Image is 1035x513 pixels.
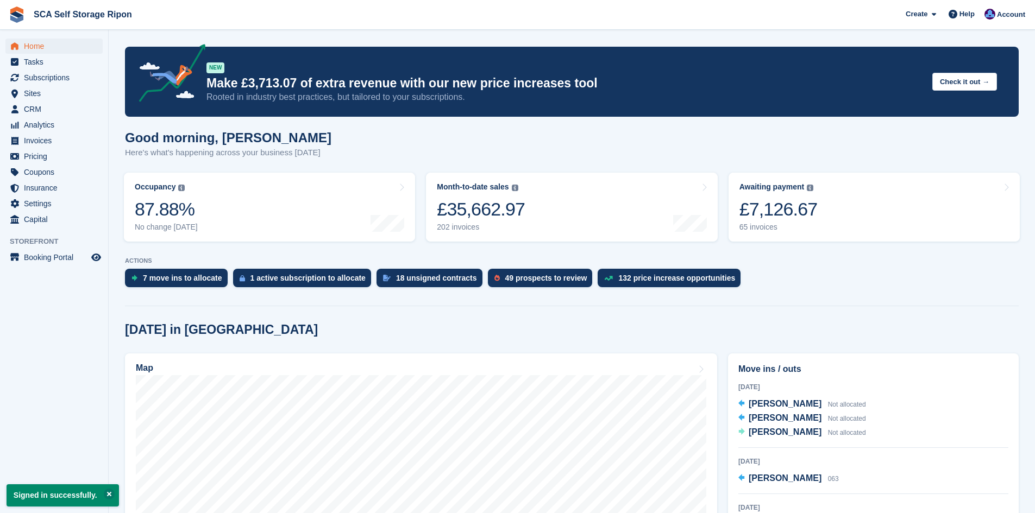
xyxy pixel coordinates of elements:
[906,9,927,20] span: Create
[383,275,391,281] img: contract_signature_icon-13c848040528278c33f63329250d36e43548de30e8caae1d1a13099fd9432cc5.svg
[932,73,997,91] button: Check it out →
[437,182,509,192] div: Month-to-date sales
[24,117,89,132] span: Analytics
[130,44,206,106] img: price-adjustments-announcement-icon-8257ccfd72463d97f412b2fc003d46551f7dbcb40ab6d574587a9cd5c0d94...
[24,54,89,69] span: Tasks
[24,149,89,164] span: Pricing
[377,269,488,293] a: 18 unsigned contracts
[618,274,735,282] div: 132 price increase opportunities
[738,503,1008,512] div: [DATE]
[738,472,839,486] a: [PERSON_NAME] 063
[5,180,103,195] a: menu
[749,427,821,436] span: [PERSON_NAME]
[250,274,366,282] div: 1 active subscription to allocate
[10,236,108,247] span: Storefront
[512,185,518,191] img: icon-info-grey-7440780725fd019a000dd9b08b2336e03edf1995a4989e88bcd33f0948082b44.svg
[749,413,821,422] span: [PERSON_NAME]
[5,133,103,148] a: menu
[5,54,103,69] a: menu
[749,473,821,483] span: [PERSON_NAME]
[437,198,525,220] div: £35,662.97
[178,185,185,191] img: icon-info-grey-7440780725fd019a000dd9b08b2336e03edf1995a4989e88bcd33f0948082b44.svg
[24,133,89,148] span: Invoices
[125,322,318,337] h2: [DATE] in [GEOGRAPHIC_DATA]
[233,269,377,293] a: 1 active subscription to allocate
[125,269,233,293] a: 7 move ins to allocate
[959,9,975,20] span: Help
[738,457,1008,466] div: [DATE]
[24,212,89,227] span: Capital
[984,9,995,20] img: Sarah Race
[135,198,198,220] div: 87.88%
[505,274,587,282] div: 49 prospects to review
[739,223,818,232] div: 65 invoices
[828,475,839,483] span: 063
[7,484,119,506] p: Signed in successfully.
[24,86,89,101] span: Sites
[24,164,89,180] span: Coupons
[136,363,153,373] h2: Map
[24,39,89,54] span: Home
[125,257,1019,264] p: ACTIONS
[604,276,613,281] img: price_increase_opportunities-93ffe204e8149a01c8c9dc8f82e8f89637d9d84a8eef4429ea346261dce0b2c0.svg
[24,180,89,195] span: Insurance
[5,86,103,101] a: menu
[729,173,1020,242] a: Awaiting payment £7,126.67 65 invoices
[124,173,415,242] a: Occupancy 87.88% No change [DATE]
[828,401,866,408] span: Not allocated
[738,382,1008,392] div: [DATE]
[5,39,103,54] a: menu
[143,274,222,282] div: 7 move ins to allocate
[396,274,477,282] div: 18 unsigned contracts
[5,149,103,164] a: menu
[488,269,598,293] a: 49 prospects to review
[135,223,198,232] div: No change [DATE]
[24,70,89,85] span: Subscriptions
[206,75,924,91] p: Make £3,713.07 of extra revenue with our new price increases tool
[24,102,89,117] span: CRM
[738,363,1008,376] h2: Move ins / outs
[131,275,137,281] img: move_ins_to_allocate_icon-fdf77a2bb77ea45bf5b3d319d69a93e2d87916cf1d5bf7949dd705db3b84f3ca.svg
[29,5,136,23] a: SCA Self Storage Ripon
[739,198,818,220] div: £7,126.67
[997,9,1025,20] span: Account
[807,185,813,191] img: icon-info-grey-7440780725fd019a000dd9b08b2336e03edf1995a4989e88bcd33f0948082b44.svg
[437,223,525,232] div: 202 invoices
[90,251,103,264] a: Preview store
[5,70,103,85] a: menu
[749,399,821,408] span: [PERSON_NAME]
[24,250,89,265] span: Booking Portal
[5,212,103,227] a: menu
[494,275,500,281] img: prospect-51fa495bee0391a8d652442698ab0144808aea92771e9ea1ae160a38d050c398.svg
[125,147,331,159] p: Here's what's happening across your business [DATE]
[738,397,866,411] a: [PERSON_NAME] Not allocated
[598,269,746,293] a: 132 price increase opportunities
[828,429,866,436] span: Not allocated
[5,117,103,132] a: menu
[206,62,224,73] div: NEW
[125,130,331,145] h1: Good morning, [PERSON_NAME]
[5,196,103,211] a: menu
[738,411,866,426] a: [PERSON_NAME] Not allocated
[739,182,805,192] div: Awaiting payment
[24,196,89,211] span: Settings
[240,275,245,282] img: active_subscription_to_allocate_icon-d502201f5373d7db506a760aba3b589e785aa758c864c3986d89f69b8ff3...
[135,182,175,192] div: Occupancy
[5,164,103,180] a: menu
[206,91,924,103] p: Rooted in industry best practices, but tailored to your subscriptions.
[9,7,25,23] img: stora-icon-8386f47178a22dfd0bd8f6a31ec36ba5ce8667c1dd55bd0f319d3a0aa187defe.svg
[5,250,103,265] a: menu
[426,173,717,242] a: Month-to-date sales £35,662.97 202 invoices
[5,102,103,117] a: menu
[738,426,866,440] a: [PERSON_NAME] Not allocated
[828,415,866,422] span: Not allocated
